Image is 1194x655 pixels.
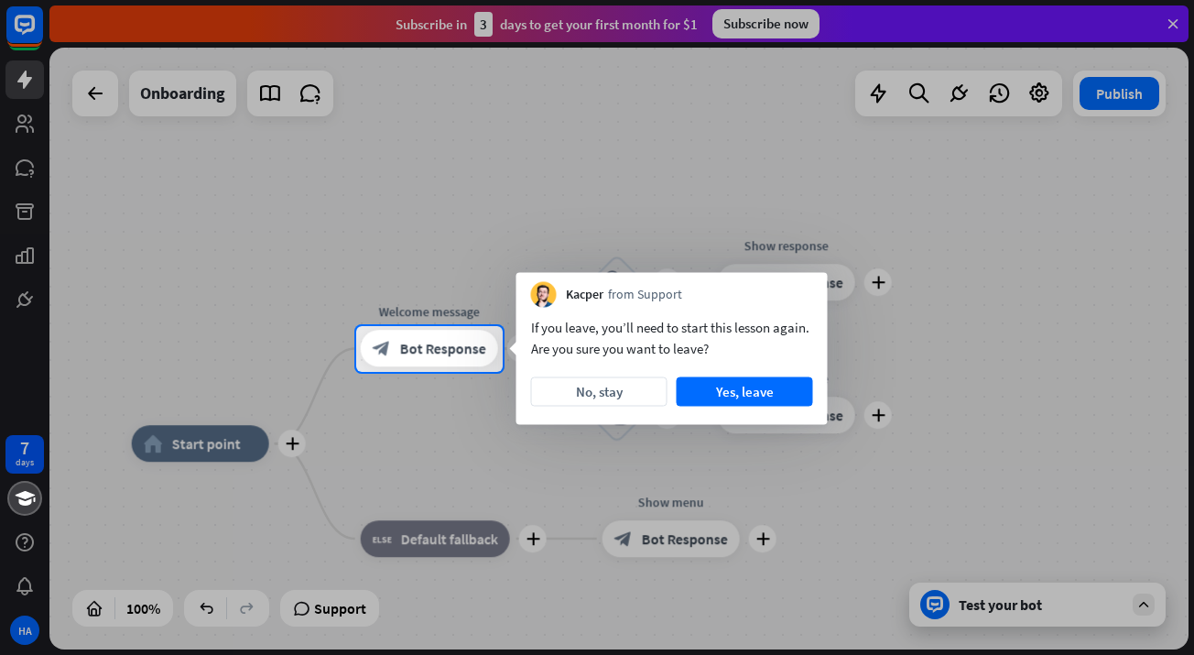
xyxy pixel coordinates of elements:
[531,317,813,359] div: If you leave, you’ll need to start this lesson again. Are you sure you want to leave?
[608,286,682,304] span: from Support
[566,286,603,304] span: Kacper
[677,377,813,407] button: Yes, leave
[531,377,668,407] button: No, stay
[400,340,486,358] span: Bot Response
[373,340,391,358] i: block_bot_response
